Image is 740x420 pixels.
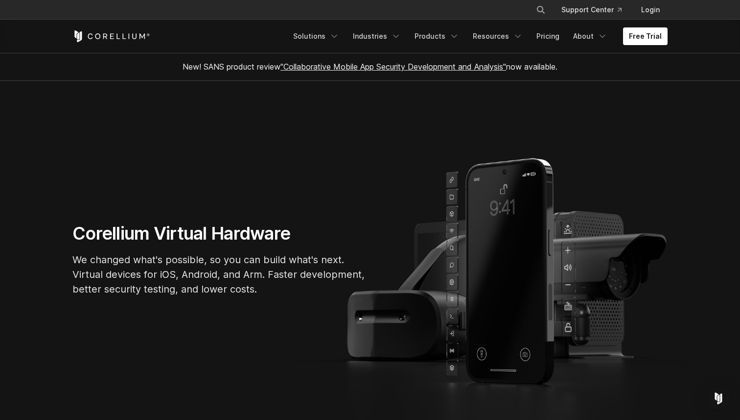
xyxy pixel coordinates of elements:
[524,1,668,19] div: Navigation Menu
[72,222,366,245] h1: Corellium Virtual Hardware
[467,27,529,45] a: Resources
[532,1,550,19] button: Search
[347,27,407,45] a: Industries
[633,1,668,19] a: Login
[280,62,506,72] a: "Collaborative Mobile App Security Development and Analysis"
[409,27,465,45] a: Products
[707,387,730,410] div: Open Intercom Messenger
[183,62,557,72] span: New! SANS product review now available.
[567,27,613,45] a: About
[531,27,565,45] a: Pricing
[72,30,150,42] a: Corellium Home
[287,27,345,45] a: Solutions
[287,27,668,45] div: Navigation Menu
[554,1,629,19] a: Support Center
[623,27,668,45] a: Free Trial
[72,252,366,296] p: We changed what's possible, so you can build what's next. Virtual devices for iOS, Android, and A...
